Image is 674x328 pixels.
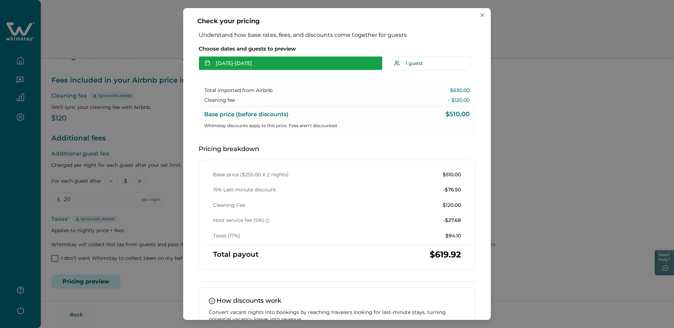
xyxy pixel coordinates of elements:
p: $120.00 [443,202,461,209]
p: $510.00 [443,171,461,178]
p: -$76.50 [443,186,461,193]
button: 1 guest [388,56,471,70]
button: Close [478,11,487,19]
p: 15% Last-minute discount [213,186,276,193]
p: Pricing breakdown [199,146,475,153]
p: How discounts work [209,297,465,304]
p: Understand how base rates, fees, and discounts come together for guests [199,32,475,39]
p: Cleaning Fee [213,202,245,209]
p: $510.00 [445,111,470,118]
p: Cleaning fee [204,97,235,104]
p: Whimstay discounts apply to this price. Fees aren’t discounted. [204,122,470,129]
p: -$27.68 [443,217,461,224]
p: $630.00 [450,87,470,94]
p: $619.92 [430,251,461,258]
p: Base price (before discounts) [204,111,289,118]
p: Convert vacant nights into bookings by reaching travelers looking for last-minute stays, turning ... [209,309,465,323]
p: Host service fee (5%) [213,217,270,224]
header: Check your pricing [183,8,491,32]
p: Total imported from Airbnb [204,87,272,94]
button: 1 guest [388,56,475,70]
p: Total payout [213,251,258,258]
p: Taxes (17%) [213,232,240,240]
p: - $120.00 [448,97,470,104]
p: Base price ($255.00 X 2 nights) [213,171,289,178]
p: Choose dates and guests to preview [199,45,475,52]
p: $94.10 [445,232,461,240]
button: [DATE]-[DATE] [199,56,383,70]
